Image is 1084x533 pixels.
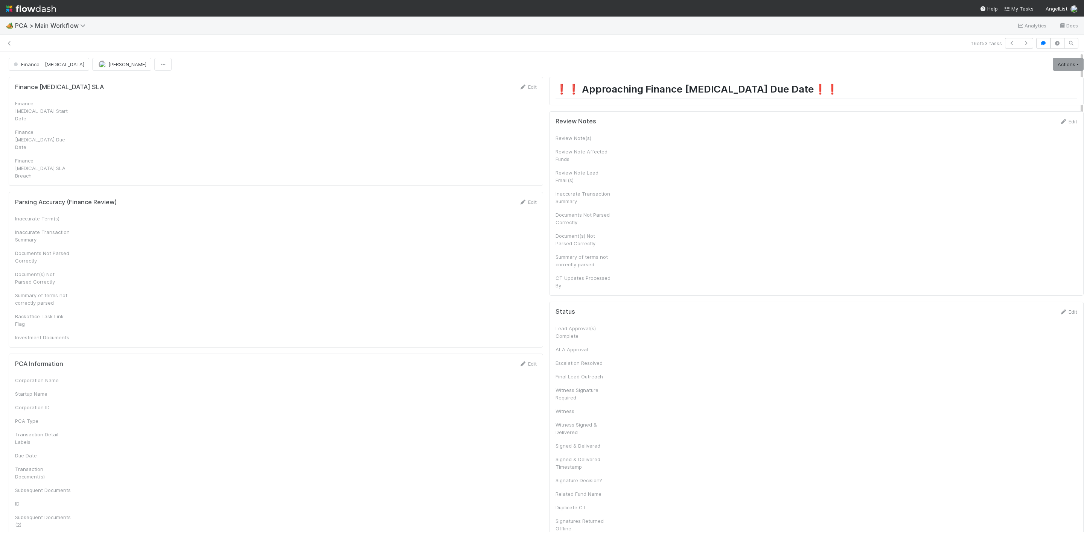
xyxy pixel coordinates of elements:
[556,490,612,498] div: Related Fund Name
[1004,6,1034,12] span: My Tasks
[556,325,612,340] div: Lead Approval(s) Complete
[980,5,998,12] div: Help
[108,61,146,67] span: [PERSON_NAME]
[15,84,104,91] h5: Finance [MEDICAL_DATA] SLA
[556,386,612,401] div: Witness Signature Required
[556,211,612,226] div: Documents Not Parsed Correctly
[15,404,72,411] div: Corporation ID
[519,199,537,205] a: Edit
[556,373,612,380] div: Final Lead Outreach
[556,274,612,289] div: CT Updates Processed By
[15,100,72,122] div: Finance [MEDICAL_DATA] Start Date
[1059,21,1078,30] a: Docs
[556,190,612,205] div: Inaccurate Transaction Summary
[556,456,612,471] div: Signed & Delivered Timestamp
[15,486,72,494] div: Subsequent Documents
[1004,5,1034,12] a: My Tasks
[556,442,612,449] div: Signed & Delivered
[556,421,612,436] div: Witness Signed & Delivered
[15,360,63,368] h5: PCA Information
[15,465,72,480] div: Transaction Document(s)
[6,22,14,29] span: 🏕️
[556,504,612,511] div: Duplicate CT
[15,128,72,151] div: Finance [MEDICAL_DATA] Due Date
[15,22,89,29] span: PCA > Main Workflow
[15,228,72,243] div: Inaccurate Transaction Summary
[556,477,612,484] div: Signature Decision?
[15,334,72,341] div: Investment Documents
[15,199,117,206] h5: Parsing Accuracy (Finance Review)
[1060,118,1077,125] a: Edit
[556,148,612,163] div: Review Note Affected Funds
[1017,21,1047,30] a: Analytics
[519,361,537,367] a: Edit
[1060,309,1077,315] a: Edit
[556,83,1077,99] h1: ❗️❗️ Approaching Finance [MEDICAL_DATA] Due Date❗️❗️
[556,169,612,184] div: Review Note Lead Email(s)
[556,359,612,367] div: Escalation Resolved
[556,134,612,142] div: Review Note(s)
[556,346,612,353] div: ALA Approval
[6,2,56,15] img: logo-inverted-e16ddd16eac7371096b0.svg
[15,513,72,528] div: Subsequent Documents (2)
[15,431,72,446] div: Transaction Detail Labels
[15,249,72,264] div: Documents Not Parsed Correctly
[556,517,612,532] div: Signatures Returned Offline
[1053,58,1084,71] a: Actions
[15,313,72,328] div: Backoffice Task Link Flag
[1070,5,1078,13] img: avatar_d7f67417-030a-43ce-a3ce-a315a3ccfd08.png
[15,215,72,222] div: Inaccurate Term(s)
[15,452,72,459] div: Due Date
[15,500,72,507] div: ID
[971,39,1002,47] span: 16 of 53 tasks
[1046,6,1067,12] span: AngelList
[15,270,72,285] div: Document(s) Not Parsed Correctly
[15,377,72,384] div: Corporation Name
[519,84,537,90] a: Edit
[12,61,84,67] span: Finance - [MEDICAL_DATA]
[15,390,72,398] div: Startup Name
[556,232,612,247] div: Document(s) Not Parsed Correctly
[556,253,612,268] div: Summary of terms not correctly parsed
[15,417,72,425] div: PCA Type
[99,61,106,68] img: avatar_d7f67417-030a-43ce-a3ce-a315a3ccfd08.png
[92,58,151,71] button: [PERSON_NAME]
[15,157,72,179] div: Finance [MEDICAL_DATA] SLA Breach
[15,292,72,307] div: Summary of terms not correctly parsed
[556,118,596,125] h5: Review Notes
[9,58,89,71] button: Finance - [MEDICAL_DATA]
[556,308,575,316] h5: Status
[556,407,612,415] div: Witness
